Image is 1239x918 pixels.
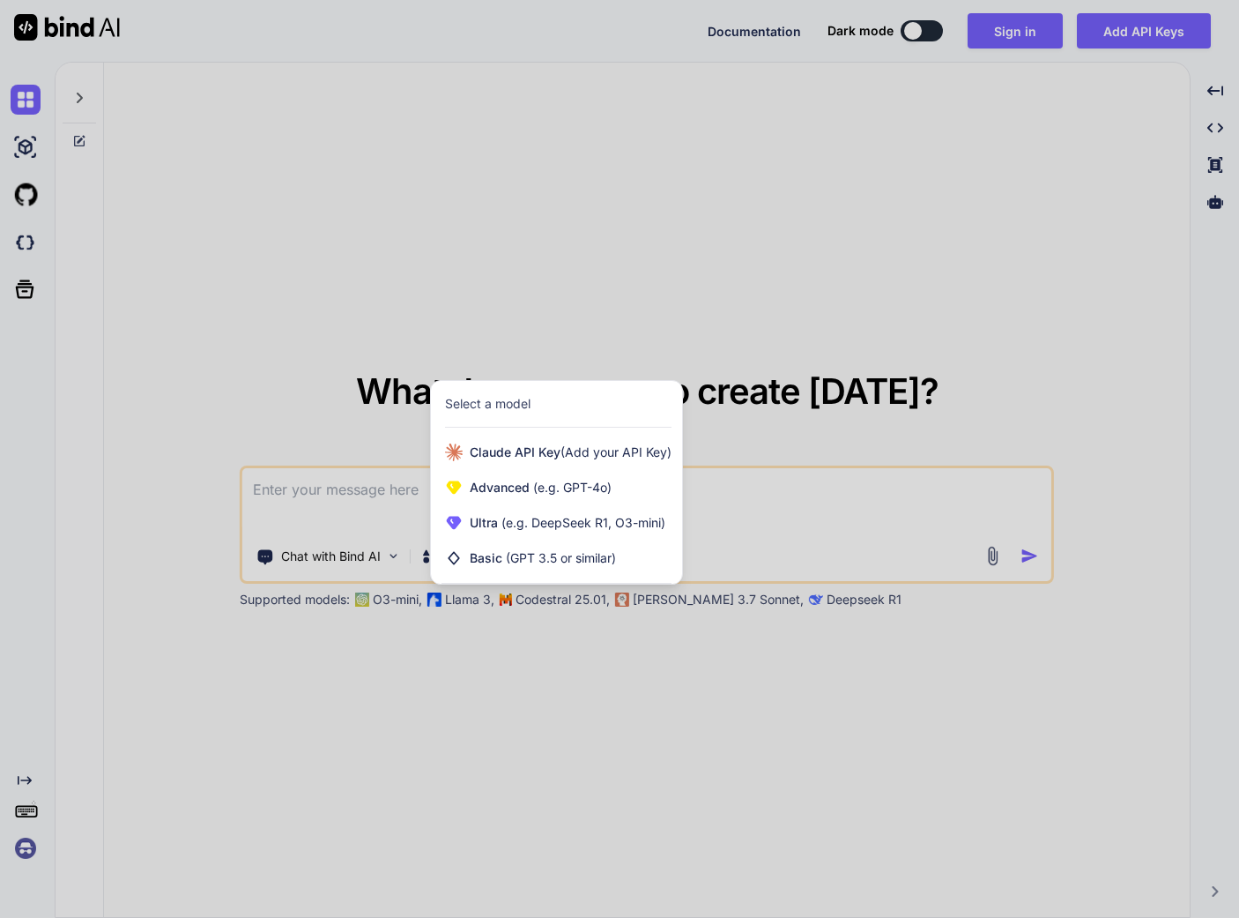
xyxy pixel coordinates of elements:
[506,550,616,565] span: (GPT 3.5 or similar)
[470,514,665,532] span: Ultra
[530,480,612,495] span: (e.g. GPT-4o)
[560,444,671,459] span: (Add your API Key)
[445,395,530,413] div: Select a model
[498,515,665,530] span: (e.g. DeepSeek R1, O3-mini)
[470,479,612,496] span: Advanced
[470,549,616,567] span: Basic
[470,444,671,461] span: Claude API Key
